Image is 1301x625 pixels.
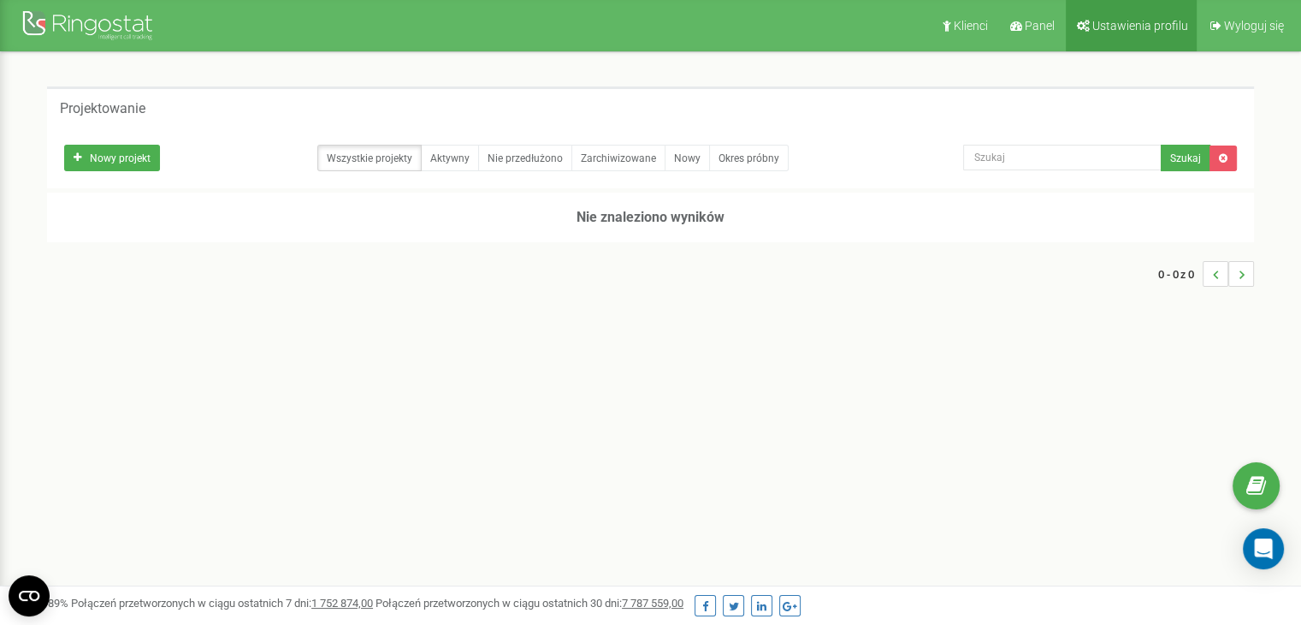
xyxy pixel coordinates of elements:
[954,19,988,33] font: Klienci
[1161,145,1210,171] button: Szukaj
[1243,528,1284,569] div: Otwórz komunikator interkomowy
[709,145,789,171] a: Okres próbny
[1158,266,1194,282] font: 0 - 0 z 0
[430,152,470,164] font: Aktywny
[327,152,412,164] font: Wszystkie projekty
[21,7,158,47] img: Logo Ringostatu
[571,145,665,171] a: Zarchiwizowane
[421,145,479,171] a: Aktywny
[311,597,373,610] font: 1 752 874,00
[963,145,1162,170] input: Szukaj
[60,100,145,116] font: Projektowanie
[64,145,160,171] a: Nowy projekt
[488,152,563,164] font: Nie przedłużono
[9,575,50,616] button: Open CMP widget
[71,597,311,610] font: Połączeń przetworzonych w ciągu ostatnich 7 dni:
[317,145,422,171] a: Wszystkie projekty
[478,145,572,171] a: Nie przedłużono
[674,152,701,164] font: Nowy
[1092,19,1188,33] font: Ustawienia profilu
[376,597,622,610] font: Połączeń przetworzonych w ciągu ostatnich 30 dni:
[90,152,151,164] font: Nowy projekt
[1025,19,1055,33] font: Panel
[577,209,724,225] font: Nie znaleziono wyników
[719,152,779,164] font: Okres próbny
[581,152,656,164] font: Zarchiwizowane
[665,145,710,171] a: Nowy
[1224,19,1284,33] font: Wyloguj się
[622,597,683,610] font: 7 787 559,00
[1170,152,1201,164] font: Szukaj
[1158,244,1254,304] nav: ...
